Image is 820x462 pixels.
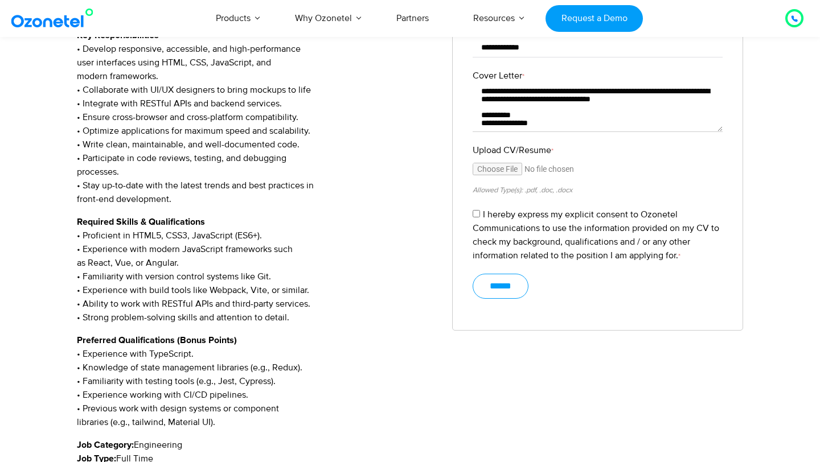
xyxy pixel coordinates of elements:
label: Upload CV/Resume [473,143,723,157]
strong: Required Skills & Qualifications [77,217,205,226]
label: Cover Letter [473,69,723,82]
a: Request a Demo [546,5,643,32]
small: Allowed Type(s): .pdf, .doc, .docx [473,185,572,195]
strong: Job Category: [77,440,134,449]
p: • Develop responsive, accessible, and high-performance user interfaces using HTML, CSS, JavaScrip... [77,28,435,206]
label: I hereby express my explicit consent to Ozonetel Communications to use the information provided o... [473,209,719,261]
p: • Experience with TypeScript. • Knowledge of state management libraries (e.g., Redux). • Familiar... [77,333,435,429]
strong: Preferred Qualifications (Bonus Points) [77,336,237,345]
span: Engineering [134,439,182,451]
p: • Proficient in HTML5, CSS3, JavaScript (ES6+). • Experience with modern JavaScript frameworks su... [77,215,435,324]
